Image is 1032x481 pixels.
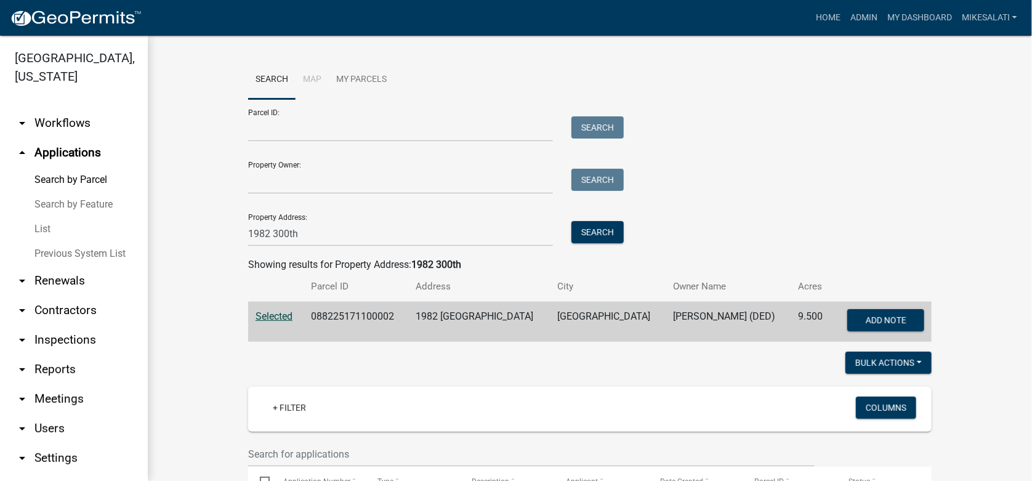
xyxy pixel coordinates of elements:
td: 9.500 [791,302,834,342]
a: MikeSalati [957,6,1022,30]
button: Add Note [847,309,924,331]
i: arrow_drop_down [15,421,30,436]
th: Parcel ID [304,272,408,301]
th: Address [408,272,550,301]
div: Showing results for Property Address: [248,257,932,272]
td: [PERSON_NAME] (DED) [666,302,791,342]
button: Bulk Actions [845,352,932,374]
td: 1982 [GEOGRAPHIC_DATA] [408,302,550,342]
i: arrow_drop_down [15,116,30,131]
i: arrow_drop_down [15,303,30,318]
i: arrow_drop_down [15,362,30,377]
th: Acres [791,272,834,301]
i: arrow_drop_down [15,333,30,347]
i: arrow_drop_down [15,451,30,466]
i: arrow_drop_up [15,145,30,160]
a: Search [248,60,296,100]
th: City [550,272,666,301]
a: Home [811,6,845,30]
i: arrow_drop_down [15,392,30,406]
i: arrow_drop_down [15,273,30,288]
button: Columns [856,397,916,419]
a: My Parcels [329,60,394,100]
td: [GEOGRAPHIC_DATA] [550,302,666,342]
a: My Dashboard [882,6,957,30]
span: Add Note [865,315,906,325]
a: Admin [845,6,882,30]
button: Search [571,221,624,243]
input: Search for applications [248,442,815,467]
strong: 1982 300th [411,259,461,270]
th: Owner Name [666,272,791,301]
button: Search [571,169,624,191]
td: 088225171100002 [304,302,408,342]
a: Selected [256,310,292,322]
button: Search [571,116,624,139]
a: + Filter [263,397,316,419]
